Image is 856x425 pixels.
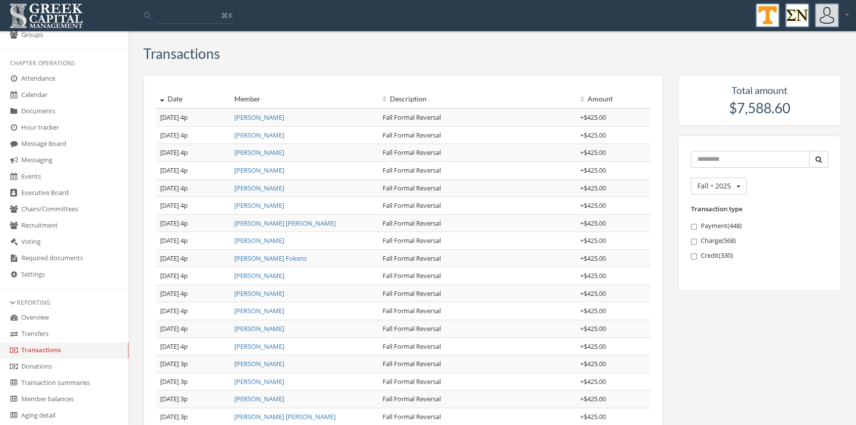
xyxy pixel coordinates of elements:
[156,267,230,285] td: [DATE] 4p
[10,298,119,307] div: Reporting
[234,94,375,104] div: Member
[580,342,606,351] span: + $425.00
[580,131,606,140] span: + $425.00
[156,197,230,215] td: [DATE] 4p
[379,161,576,179] td: Fall Formal Reversal
[156,214,230,232] td: [DATE] 4p
[691,236,829,246] label: Charge ( 568 )
[691,238,697,245] input: Charge(568)
[156,284,230,302] td: [DATE] 4p
[156,355,230,373] td: [DATE] 3p
[580,94,646,104] div: Amount
[379,320,576,338] td: Fall Formal Reversal
[234,359,284,368] a: [PERSON_NAME]
[691,221,829,231] label: Payment ( 448 )
[580,359,606,368] span: + $425.00
[580,184,606,192] span: + $425.00
[234,166,284,175] a: [PERSON_NAME]
[691,204,742,214] label: Transaction type
[234,394,284,403] a: [PERSON_NAME]
[691,178,747,194] button: Fall • 2025
[729,99,790,116] span: $7,588.60
[156,373,230,390] td: [DATE] 3p
[383,94,572,104] div: Description
[234,289,284,298] a: [PERSON_NAME]
[580,148,606,157] span: + $425.00
[221,10,233,20] span: ⌘K
[234,219,336,228] a: [PERSON_NAME] [PERSON_NAME]
[691,251,829,261] label: Credit ( 330 )
[234,131,284,140] a: [PERSON_NAME]
[156,144,230,162] td: [DATE] 4p
[697,181,731,190] span: Fall • 2025
[234,377,284,386] a: [PERSON_NAME]
[160,94,226,104] div: Date
[580,271,606,280] span: + $425.00
[580,113,606,122] span: + $425.00
[234,306,284,315] a: [PERSON_NAME]
[580,412,606,421] span: + $425.00
[688,85,832,95] h5: Total amount
[580,324,606,333] span: + $425.00
[234,201,284,210] a: [PERSON_NAME]
[580,254,606,263] span: + $425.00
[156,390,230,408] td: [DATE] 3p
[156,161,230,179] td: [DATE] 4p
[379,214,576,232] td: Fall Formal Reversal
[234,184,284,192] a: [PERSON_NAME]
[580,306,606,315] span: + $425.00
[379,249,576,267] td: Fall Formal Reversal
[234,342,284,351] a: [PERSON_NAME]
[156,320,230,338] td: [DATE] 4p
[580,289,606,298] span: + $425.00
[156,179,230,197] td: [DATE] 4p
[379,179,576,197] td: Fall Formal Reversal
[379,232,576,250] td: Fall Formal Reversal
[156,249,230,267] td: [DATE] 4p
[379,390,576,408] td: Fall Formal Reversal
[379,355,576,373] td: Fall Formal Reversal
[379,144,576,162] td: Fall Formal Reversal
[156,337,230,355] td: [DATE] 4p
[234,148,284,157] a: [PERSON_NAME]
[156,232,230,250] td: [DATE] 4p
[580,166,606,175] span: + $425.00
[580,236,606,245] span: + $425.00
[156,302,230,320] td: [DATE] 4p
[234,271,284,280] a: [PERSON_NAME]
[580,219,606,228] span: + $425.00
[379,373,576,390] td: Fall Formal Reversal
[691,224,697,230] input: Payment(448)
[143,46,220,61] h3: Transactions
[580,201,606,210] span: + $425.00
[234,412,336,421] a: [PERSON_NAME] [PERSON_NAME]
[580,377,606,386] span: + $425.00
[379,108,576,126] td: Fall Formal Reversal
[379,302,576,320] td: Fall Formal Reversal
[156,108,230,126] td: [DATE] 4p
[234,324,284,333] a: [PERSON_NAME]
[379,267,576,285] td: Fall Formal Reversal
[156,126,230,144] td: [DATE] 4p
[234,254,307,263] a: [PERSON_NAME] Fokens
[379,284,576,302] td: Fall Formal Reversal
[691,253,697,260] input: Credit(330)
[379,126,576,144] td: Fall Formal Reversal
[234,113,284,122] a: [PERSON_NAME]
[234,236,284,245] a: [PERSON_NAME]
[580,394,606,403] span: + $425.00
[379,337,576,355] td: Fall Formal Reversal
[379,197,576,215] td: Fall Formal Reversal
